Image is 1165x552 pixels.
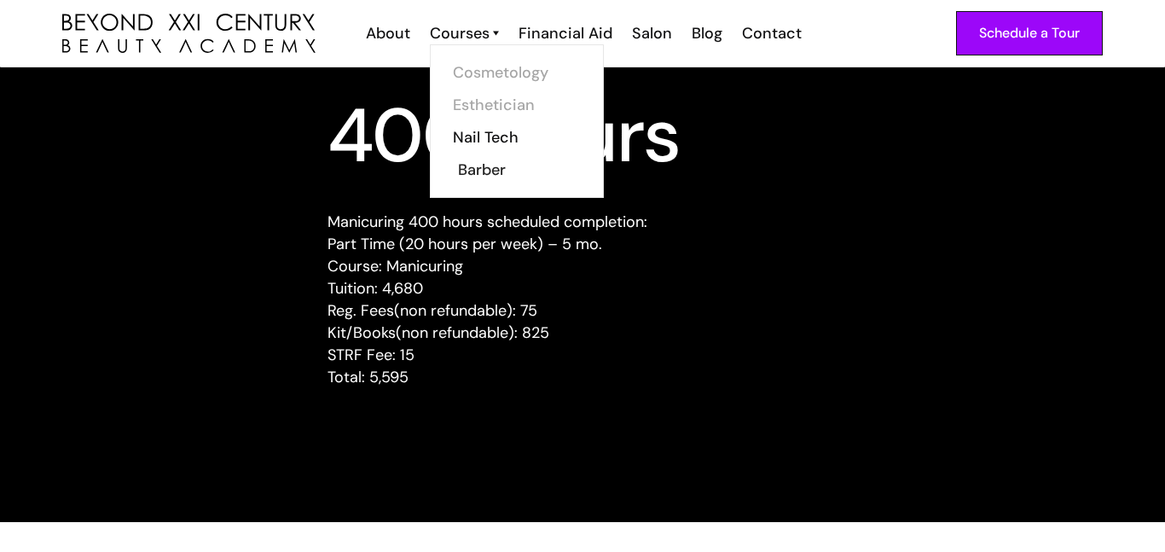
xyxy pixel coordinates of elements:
[979,22,1080,44] div: Schedule a Tour
[62,14,316,54] a: home
[453,89,581,121] a: Esthetician
[430,44,604,198] nav: Courses
[430,22,490,44] div: Courses
[458,154,586,186] a: Barber
[632,22,672,44] div: Salon
[366,22,410,44] div: About
[621,22,681,44] a: Salon
[507,22,621,44] a: Financial Aid
[519,22,612,44] div: Financial Aid
[355,22,419,44] a: About
[692,22,722,44] div: Blog
[742,22,802,44] div: Contact
[62,14,316,54] img: beyond 21st century beauty academy logo
[681,22,731,44] a: Blog
[453,121,581,154] a: Nail Tech
[327,105,838,166] h3: 400 hours
[453,56,581,89] a: Cosmetology
[327,211,838,388] p: Manicuring 400 hours scheduled completion: Part Time (20 hours per week) – 5 mo. Course: Manicuri...
[430,22,499,44] a: Courses
[956,11,1103,55] a: Schedule a Tour
[731,22,810,44] a: Contact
